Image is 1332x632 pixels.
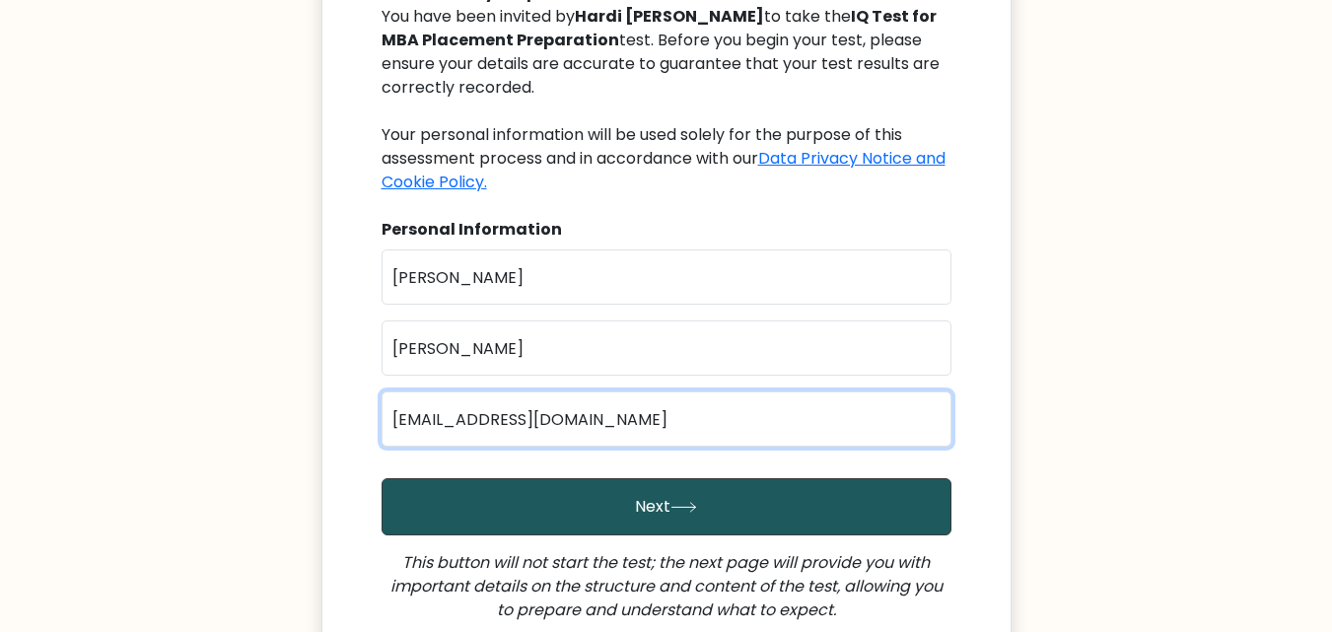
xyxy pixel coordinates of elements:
[382,320,951,376] input: Last name
[382,5,937,51] b: IQ Test for MBA Placement Preparation
[382,5,951,194] div: You have been invited by to take the test. Before you begin your test, please ensure your details...
[382,249,951,305] input: First name
[382,218,951,242] div: Personal Information
[390,551,943,621] i: This button will not start the test; the next page will provide you with important details on the...
[575,5,764,28] b: Hardi [PERSON_NAME]
[382,147,946,193] a: Data Privacy Notice and Cookie Policy.
[382,391,951,447] input: Email
[382,478,951,535] button: Next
